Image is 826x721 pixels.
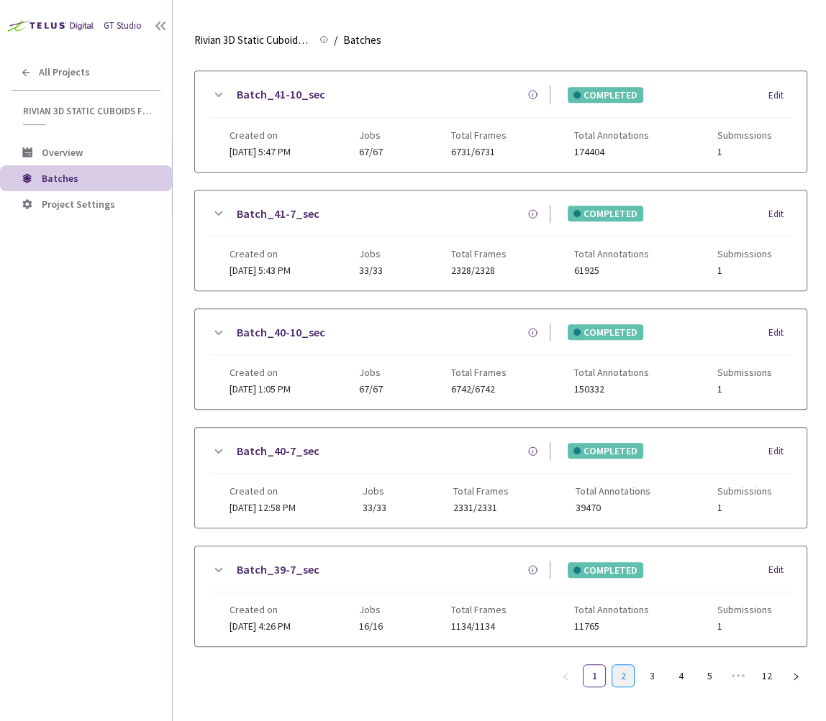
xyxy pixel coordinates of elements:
[717,604,772,615] span: Submissions
[641,665,663,686] a: 3
[237,323,325,341] a: Batch_40-10_sec
[450,248,506,260] span: Total Frames
[104,19,142,33] div: GT Studio
[237,205,319,223] a: Batch_41-7_sec
[768,207,792,221] div: Edit
[568,87,643,103] div: COMPLETED
[359,129,383,141] span: Jobs
[574,248,649,260] span: Total Annotations
[194,32,311,49] span: Rivian 3D Static Cuboids fixed[2024-25]
[584,665,605,686] a: 1
[453,502,509,513] span: 2331/2331
[359,384,383,395] span: 67/67
[359,621,383,632] span: 16/16
[670,665,691,686] a: 4
[717,367,772,378] span: Submissions
[717,248,772,260] span: Submissions
[717,384,772,395] span: 1
[42,172,78,185] span: Batches
[574,384,649,395] span: 150332
[554,664,577,687] li: Previous Page
[237,561,319,579] a: Batch_39-7_sec
[42,198,115,211] span: Project Settings
[230,264,291,277] span: [DATE] 5:43 PM
[343,32,381,49] span: Batches
[230,145,291,158] span: [DATE] 5:47 PM
[450,367,506,378] span: Total Frames
[363,502,386,513] span: 33/33
[359,147,383,157] span: 67/67
[784,664,807,687] button: right
[195,71,807,171] div: Batch_41-10_secCOMPLETEDEditCreated on[DATE] 5:47 PMJobs67/67Total Frames6731/6731Total Annotatio...
[453,485,509,497] span: Total Frames
[640,664,663,687] li: 3
[450,604,506,615] span: Total Frames
[574,367,649,378] span: Total Annotations
[450,129,506,141] span: Total Frames
[450,147,506,157] span: 6731/6731
[791,672,800,681] span: right
[698,664,721,687] li: 5
[359,248,383,260] span: Jobs
[784,664,807,687] li: Next Page
[568,443,643,459] div: COMPLETED
[717,129,772,141] span: Submissions
[768,88,792,103] div: Edit
[359,604,383,615] span: Jobs
[768,563,792,577] div: Edit
[334,32,337,49] li: /
[561,672,570,681] span: left
[230,485,296,497] span: Created on
[359,367,383,378] span: Jobs
[574,147,649,157] span: 174404
[768,326,792,340] div: Edit
[450,384,506,395] span: 6742/6742
[717,621,772,632] span: 1
[574,621,649,632] span: 11765
[230,604,291,615] span: Created on
[450,265,506,276] span: 2328/2328
[554,664,577,687] button: left
[568,562,643,578] div: COMPLETED
[450,621,506,632] span: 1134/1134
[23,105,152,117] span: Rivian 3D Static Cuboids fixed[2024-25]
[574,129,649,141] span: Total Annotations
[230,367,291,378] span: Created on
[237,442,319,460] a: Batch_40-7_sec
[42,146,83,159] span: Overview
[576,485,650,497] span: Total Annotations
[363,485,386,497] span: Jobs
[612,665,634,686] a: 2
[756,665,778,686] a: 12
[574,604,649,615] span: Total Annotations
[768,444,792,459] div: Edit
[717,485,772,497] span: Submissions
[39,66,90,78] span: All Projects
[612,664,635,687] li: 2
[574,265,649,276] span: 61925
[717,265,772,276] span: 1
[717,147,772,157] span: 1
[359,265,383,276] span: 33/33
[230,248,291,260] span: Created on
[755,664,779,687] li: 12
[583,664,606,687] li: 1
[195,428,807,528] div: Batch_40-7_secCOMPLETEDEditCreated on[DATE] 12:58 PMJobs33/33Total Frames2331/2331Total Annotatio...
[237,86,325,104] a: Batch_41-10_sec
[717,502,772,513] span: 1
[195,190,807,290] div: Batch_41-7_secCOMPLETEDEditCreated on[DATE] 5:43 PMJobs33/33Total Frames2328/2328Total Annotation...
[699,665,720,686] a: 5
[576,502,650,513] span: 39470
[568,324,643,340] div: COMPLETED
[727,664,750,687] span: •••
[230,501,296,514] span: [DATE] 12:58 PM
[195,309,807,409] div: Batch_40-10_secCOMPLETEDEditCreated on[DATE] 1:05 PMJobs67/67Total Frames6742/6742Total Annotatio...
[230,382,291,395] span: [DATE] 1:05 PM
[230,129,291,141] span: Created on
[195,546,807,646] div: Batch_39-7_secCOMPLETEDEditCreated on[DATE] 4:26 PMJobs16/16Total Frames1134/1134Total Annotation...
[568,206,643,221] div: COMPLETED
[727,664,750,687] li: Next 5 Pages
[230,620,291,633] span: [DATE] 4:26 PM
[669,664,692,687] li: 4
